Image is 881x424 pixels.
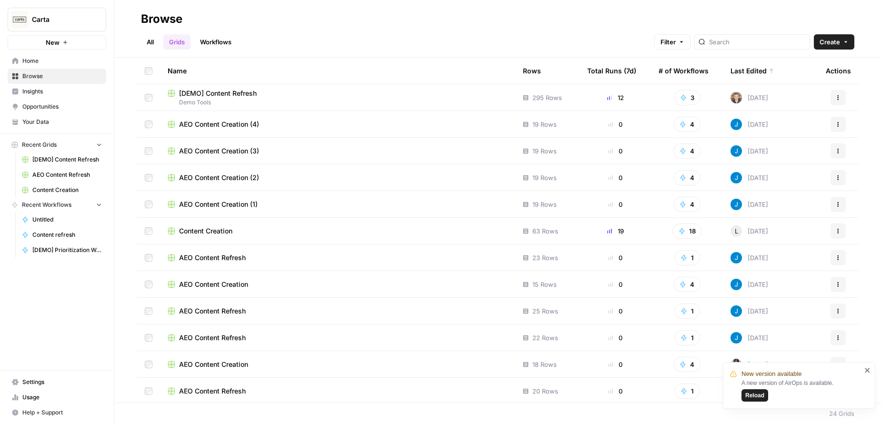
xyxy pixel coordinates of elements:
div: 0 [587,146,643,156]
span: 295 Rows [532,93,562,102]
img: z620ml7ie90s7uun3xptce9f0frp [731,332,742,343]
div: Name [168,58,508,84]
img: z620ml7ie90s7uun3xptce9f0frp [731,172,742,183]
button: Recent Workflows [8,198,106,212]
span: AEO Content Refresh [179,306,246,316]
div: [DATE] [731,332,768,343]
span: [DEMO] Prioritization Workflow for creation [32,246,102,254]
div: [DATE] [731,279,768,290]
a: AEO Content Creation (4) [168,120,508,129]
div: [DATE] [731,172,768,183]
button: 1 [674,330,700,345]
span: 18 Rows [532,360,557,369]
img: z620ml7ie90s7uun3xptce9f0frp [731,199,742,210]
a: Content Creation [168,226,508,236]
div: 0 [587,200,643,209]
a: Grids [163,34,190,50]
span: Carta [32,15,90,24]
div: Rows [523,58,541,84]
div: [DATE] [731,119,768,130]
span: Insights [22,87,102,96]
input: Search [709,37,806,47]
span: Help + Support [22,408,102,417]
div: Last Edited [731,58,774,84]
a: [DEMO] Content Refresh [18,152,106,167]
span: 23 Rows [532,253,558,262]
span: 19 Rows [532,173,557,182]
span: Untitled [32,215,102,224]
img: 50s1itr6iuawd1zoxsc8bt0iyxwq [731,92,742,103]
img: z620ml7ie90s7uun3xptce9f0frp [731,145,742,157]
div: A new version of AirOps is available. [741,379,861,402]
a: All [141,34,160,50]
a: AEO Content Creation [168,280,508,289]
img: Carta Logo [11,11,28,28]
span: Opportunities [22,102,102,111]
button: 4 [673,170,701,185]
span: 19 Rows [532,200,557,209]
span: 15 Rows [532,280,557,289]
button: 4 [673,197,701,212]
div: [DATE] [731,92,768,103]
a: Workflows [194,34,237,50]
a: Content Creation [18,182,106,198]
button: 1 [674,384,700,399]
span: AEO Content Creation (3) [179,146,259,156]
div: [DATE] [731,305,768,317]
span: 19 Rows [532,146,557,156]
a: Settings [8,374,106,390]
a: Usage [8,390,106,405]
span: AEO Content Refresh [32,171,102,179]
span: Content Creation [32,186,102,194]
span: 22 Rows [532,333,558,343]
a: Your Data [8,114,106,130]
span: Reload [745,391,764,400]
span: Recent Grids [22,141,57,149]
button: Create [814,34,854,50]
span: Home [22,57,102,65]
button: Help + Support [8,405,106,420]
div: 12 [587,93,643,102]
span: New [46,38,60,47]
button: 4 [673,143,701,159]
button: Filter [654,34,691,50]
button: 3 [674,90,701,105]
div: 0 [587,253,643,262]
span: AEO Content Creation [179,280,248,289]
span: AEO Content Creation (1) [179,200,258,209]
span: AEO Content Creation (2) [179,173,259,182]
a: AEO Content Refresh [168,306,508,316]
span: AEO Content Creation (4) [179,120,259,129]
div: 19 [587,226,643,236]
span: [DEMO] Content Refresh [179,89,257,98]
span: 63 Rows [532,226,558,236]
div: Total Runs (7d) [587,58,636,84]
span: New version available [741,369,801,379]
img: rox323kbkgutb4wcij4krxobkpon [731,359,742,370]
div: 24 Grids [829,409,854,418]
div: 0 [587,360,643,369]
div: Browse [141,11,182,27]
span: Content Creation [179,226,232,236]
span: Settings [22,378,102,386]
span: Usage [22,393,102,402]
div: # of Workflows [659,58,709,84]
span: Recent Workflows [22,201,71,209]
div: 0 [587,306,643,316]
button: Workspace: Carta [8,8,106,31]
span: AEO Content Creation [179,360,248,369]
a: AEO Content Creation (1) [168,200,508,209]
img: z620ml7ie90s7uun3xptce9f0frp [731,119,742,130]
span: Demo Tools [168,98,508,107]
span: Filter [661,37,676,47]
a: AEO Content Creation (3) [168,146,508,156]
button: close [864,366,871,374]
span: AEO Content Refresh [179,333,246,343]
span: Browse [22,72,102,81]
a: Home [8,53,106,69]
img: z620ml7ie90s7uun3xptce9f0frp [731,279,742,290]
a: Content refresh [18,227,106,242]
button: 4 [673,277,701,292]
div: 0 [587,333,643,343]
a: AEO Content Creation [168,360,508,369]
